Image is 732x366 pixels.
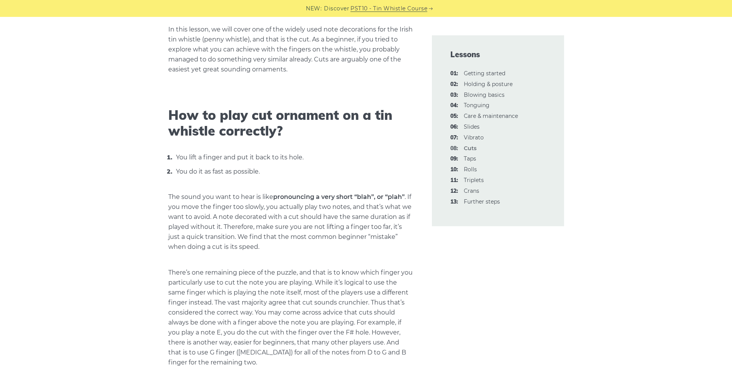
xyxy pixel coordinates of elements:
strong: pronouncing a very short “blah”, or “plah” [273,193,405,200]
span: 12: [450,187,458,196]
li: You do it as fast as possible. [174,166,413,177]
a: 02:Holding & posture [464,81,513,88]
h2: How to play cut ornament on a tin whistle correctly? [168,108,413,139]
strong: Cuts [464,145,476,152]
span: 06: [450,123,458,132]
span: 09: [450,154,458,164]
a: 09:Taps [464,155,476,162]
span: 13: [450,197,458,207]
a: 07:Vibrato [464,134,484,141]
a: 13:Further steps [464,198,500,205]
span: 11: [450,176,458,185]
a: 10:Rolls [464,166,477,173]
span: Lessons [450,49,546,60]
span: NEW: [306,4,322,13]
a: 04:Tonguing [464,102,490,109]
a: 06:Slides [464,123,480,130]
span: 10: [450,165,458,174]
span: 03: [450,91,458,100]
span: 05: [450,112,458,121]
a: 11:Triplets [464,177,484,184]
a: 03:Blowing basics [464,91,505,98]
p: The sound you want to hear is like . If you move the finger too slowly, you actually play two not... [168,192,413,252]
a: PST10 - Tin Whistle Course [350,4,427,13]
span: 07: [450,133,458,142]
span: 08: [450,144,458,153]
li: You lift a finger and put it back to its hole. [174,152,413,162]
a: 01:Getting started [464,70,505,77]
span: 01: [450,69,458,78]
span: 04: [450,101,458,110]
p: In this lesson, we will cover one of the widely used note decorations for the Irish tin whistle (... [168,25,413,75]
a: 12:Crans [464,187,479,194]
span: Discover [324,4,349,13]
a: 05:Care & maintenance [464,113,518,119]
span: 02: [450,80,458,89]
